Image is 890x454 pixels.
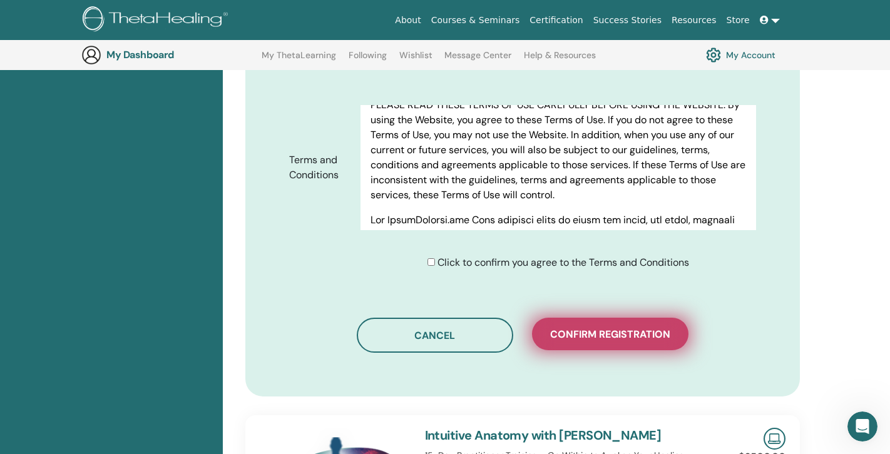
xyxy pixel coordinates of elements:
[425,427,662,443] a: Intuitive Anatomy with [PERSON_NAME]
[371,98,746,203] p: PLEASE READ THESE TERMS OF USE CAREFULLY BEFORE USING THE WEBSITE. By using the Website, you agre...
[550,328,670,341] span: Confirm registration
[262,50,336,70] a: My ThetaLearning
[588,9,667,32] a: Success Stories
[371,213,746,453] p: Lor IpsumDolorsi.ame Cons adipisci elits do eiusm tem incid, utl etdol, magnaali eni adminimve qu...
[81,45,101,65] img: generic-user-icon.jpg
[399,50,432,70] a: Wishlist
[357,318,513,353] button: Cancel
[349,50,387,70] a: Following
[280,148,361,187] label: Terms and Conditions
[706,44,775,66] a: My Account
[847,411,877,441] iframe: Intercom live chat
[390,9,426,32] a: About
[414,329,455,342] span: Cancel
[706,44,721,66] img: cog.svg
[426,9,525,32] a: Courses & Seminars
[722,9,755,32] a: Store
[532,318,688,350] button: Confirm registration
[437,256,689,269] span: Click to confirm you agree to the Terms and Conditions
[764,428,785,450] img: Live Online Seminar
[444,50,511,70] a: Message Center
[106,49,232,61] h3: My Dashboard
[524,50,596,70] a: Help & Resources
[83,6,232,34] img: logo.png
[667,9,722,32] a: Resources
[524,9,588,32] a: Certification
